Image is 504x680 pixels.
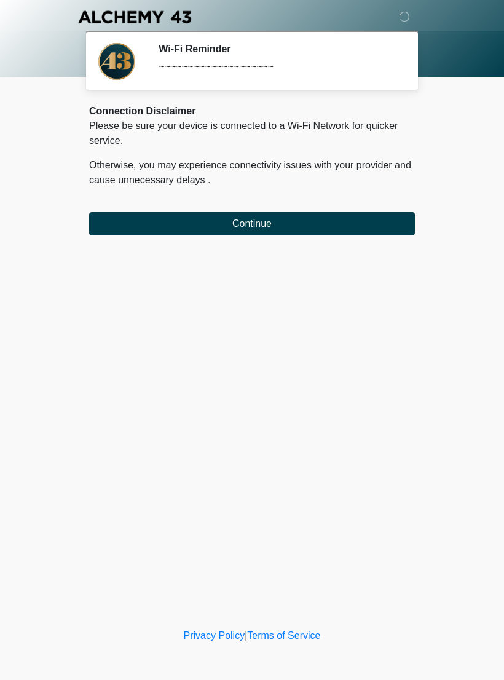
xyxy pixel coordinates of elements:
[89,212,415,235] button: Continue
[89,104,415,119] div: Connection Disclaimer
[159,60,396,74] div: ~~~~~~~~~~~~~~~~~~~~
[247,630,320,641] a: Terms of Service
[245,630,247,641] a: |
[89,119,415,148] p: Please be sure your device is connected to a Wi-Fi Network for quicker service.
[89,158,415,188] p: Otherwise, you may experience connectivity issues with your provider and cause unnecessary delays .
[77,9,192,25] img: Alchemy 43 Logo
[98,43,135,80] img: Agent Avatar
[184,630,245,641] a: Privacy Policy
[159,43,396,55] h2: Wi-Fi Reminder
